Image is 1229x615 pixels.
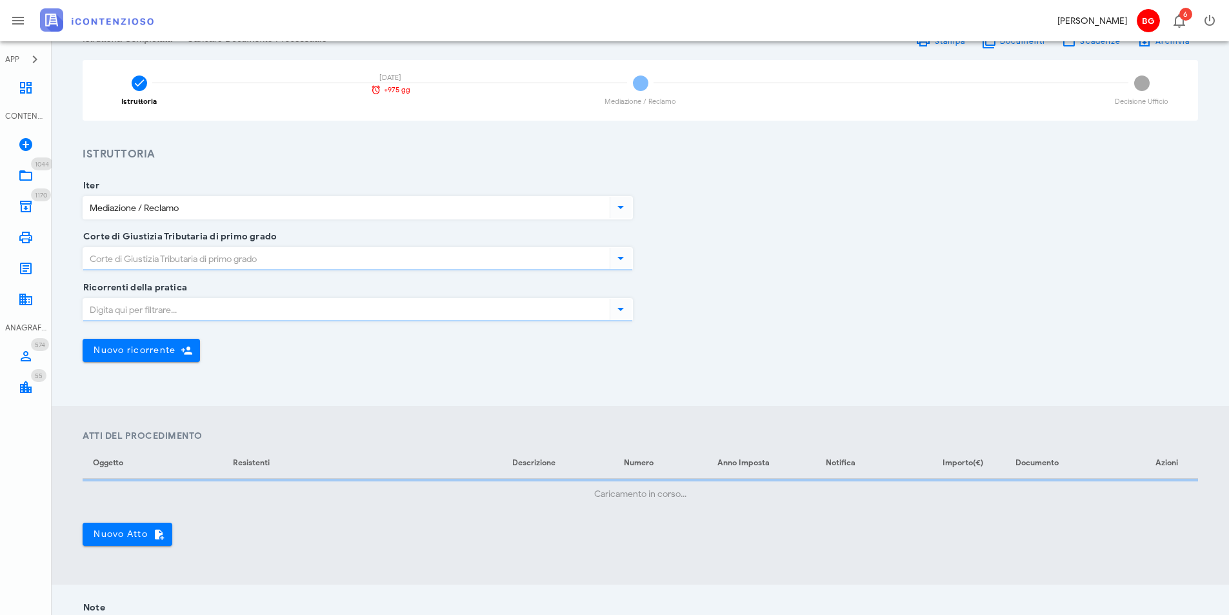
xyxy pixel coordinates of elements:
span: Distintivo [31,157,53,170]
span: 1044 [35,160,49,168]
label: Iter [79,179,99,192]
span: Documento [1015,458,1059,467]
span: Nuovo Atto [93,529,162,540]
span: 2 [633,76,648,91]
span: Oggetto [93,458,123,467]
span: 55 [35,372,43,380]
th: Numero: Non ordinato. Attiva per ordinare in ordine crescente. [614,448,706,479]
img: logo-text-2x.png [40,8,154,32]
span: 574 [35,341,45,349]
th: Descrizione: Non ordinato. Attiva per ordinare in ordine crescente. [502,448,614,479]
label: Corte di Giustizia Tributaria di primo grado [79,230,277,243]
div: CONTENZIOSO [5,110,46,122]
th: Importo(€): Non ordinato. Attiva per ordinare in ordine crescente. [894,448,1005,479]
td: Caricamento in corso... [83,479,1198,510]
span: +975 gg [384,86,410,94]
label: Note [79,601,105,614]
span: Distintivo [31,188,51,201]
th: Anno Imposta: Non ordinato. Attiva per ordinare in ordine crescente. [707,448,800,479]
span: Nuovo ricorrente [93,345,175,356]
th: Resistenti [223,448,502,479]
input: Digita qui per filtrare... [83,299,607,321]
span: Distintivo [1179,8,1192,21]
span: 3 [1134,76,1150,91]
span: Importo(€) [943,458,983,467]
div: Decisione Ufficio [1115,98,1168,105]
th: Azioni [1135,448,1198,479]
input: Iter [83,197,607,219]
span: Anno Imposta [717,458,770,467]
div: Mediazione / Reclamo [605,98,676,105]
input: Corte di Giustizia Tributaria di primo grado [83,248,607,270]
label: Ricorrenti della pratica [79,281,187,294]
span: Descrizione [512,458,555,467]
th: Notifica: Non ordinato. Attiva per ordinare in ordine crescente. [800,448,893,479]
div: Istruttoria [121,98,157,105]
th: Documento [1005,448,1135,479]
span: Resistenti [233,458,270,467]
h3: Istruttoria [83,146,1198,163]
span: Distintivo [31,369,46,382]
span: 1170 [35,191,47,199]
h4: Atti del Procedimento [83,429,1198,443]
button: Nuovo Atto [83,523,172,546]
button: Nuovo ricorrente [83,339,200,362]
div: [DATE] [368,74,413,81]
div: ANAGRAFICA [5,322,46,334]
span: Notifica [826,458,855,467]
button: Distintivo [1163,5,1194,36]
span: Distintivo [31,338,49,351]
th: Oggetto: Non ordinato. Attiva per ordinare in ordine crescente. [83,448,223,479]
span: Azioni [1155,458,1178,467]
button: BG [1132,5,1163,36]
div: [PERSON_NAME] [1057,14,1127,28]
span: BG [1137,9,1160,32]
span: Numero [624,458,654,467]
